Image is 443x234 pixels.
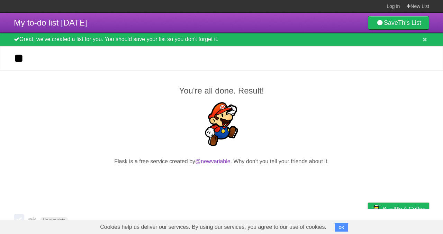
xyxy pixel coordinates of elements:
span: No due date [40,217,68,223]
img: Buy me a coffee [371,203,381,215]
label: Done [14,214,24,224]
img: Super Mario [199,102,244,146]
span: Buy me a coffee [382,203,426,215]
a: Buy me a coffee [368,203,429,215]
b: This List [398,19,421,26]
button: OK [335,223,348,232]
span: Cookies help us deliver our services. By using our services, you agree to our use of cookies. [93,220,333,234]
a: SaveThis List [368,16,429,30]
a: @newvariable [195,158,230,164]
h2: You're all done. Result! [14,85,429,97]
span: nk [28,215,38,224]
p: Flask is a free service created by . Why don't you tell your friends about it. [14,157,429,166]
iframe: X Post Button [209,174,234,184]
span: My to-do list [DATE] [14,18,87,27]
